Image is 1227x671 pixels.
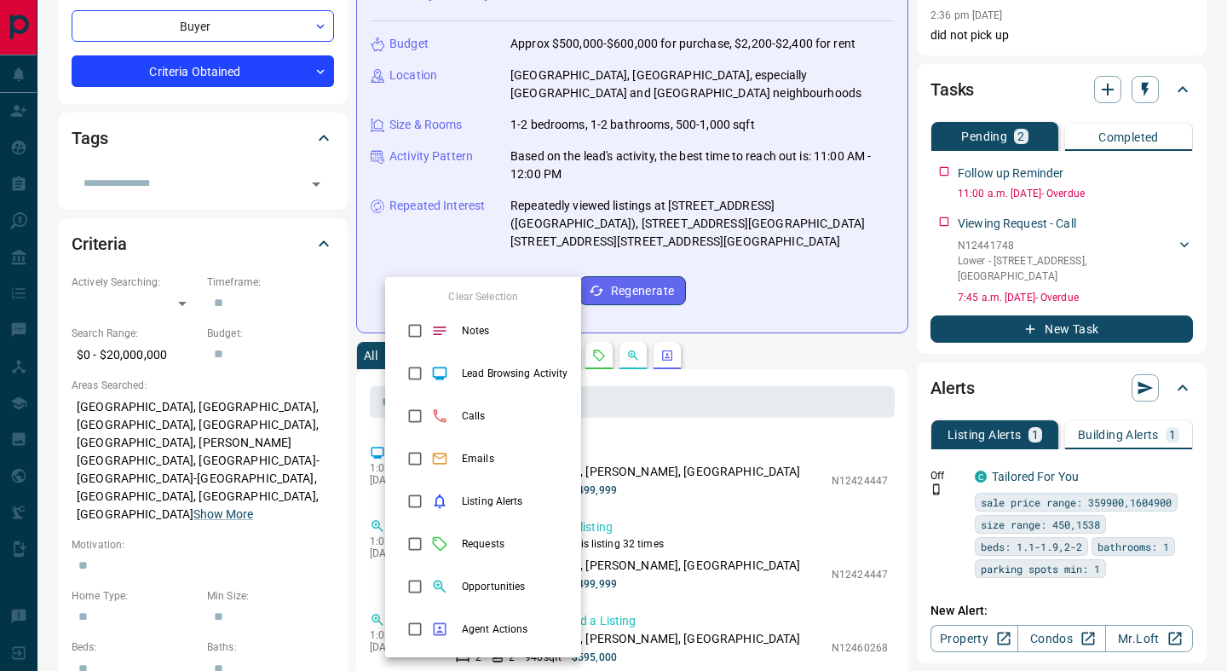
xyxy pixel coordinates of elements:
[462,494,567,509] span: Listing Alerts
[462,451,567,466] span: Emails
[462,366,567,381] span: Lead Browsing Activity
[462,408,567,424] span: Calls
[462,323,567,338] span: Notes
[462,536,567,552] span: Requests
[462,622,567,637] span: Agent Actions
[462,579,567,594] span: Opportunities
